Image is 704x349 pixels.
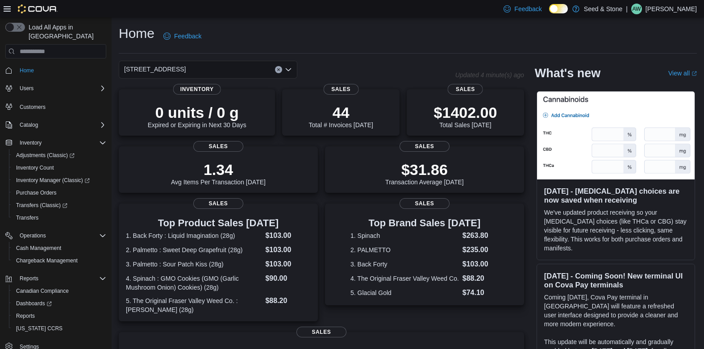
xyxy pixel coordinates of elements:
a: Inventory Count [12,162,58,173]
dt: 5. The Original Fraser Valley Weed Co. : [PERSON_NAME] (28g) [126,296,262,314]
button: Users [16,83,37,94]
button: Home [2,64,110,77]
span: Feedback [514,4,542,13]
p: We've updated product receiving so your [MEDICAL_DATA] choices (like THCa or CBG) stay visible fo... [544,208,687,253]
span: Sales [296,327,346,337]
button: Purchase Orders [9,187,110,199]
dd: $235.00 [462,245,499,255]
dt: 3. Palmetto : Sour Patch Kiss (28g) [126,260,262,269]
a: Cash Management [12,243,65,253]
p: 0 units / 0 g [148,104,246,121]
span: Sales [400,141,450,152]
svg: External link [692,71,697,76]
button: Chargeback Management [9,254,110,267]
p: $31.86 [385,161,464,179]
a: Inventory Manager (Classic) [9,174,110,187]
span: Inventory Manager (Classic) [12,175,106,186]
a: Chargeback Management [12,255,81,266]
span: Catalog [20,121,38,129]
dt: 5. Glacial Gold [350,288,459,297]
span: Inventory [173,84,221,95]
a: Adjustments (Classic) [9,149,110,162]
button: [US_STATE] CCRS [9,322,110,335]
input: Dark Mode [549,4,568,13]
div: Expired or Expiring in Next 30 Days [148,104,246,129]
span: Load All Apps in [GEOGRAPHIC_DATA] [25,23,106,41]
button: Canadian Compliance [9,285,110,297]
div: Total # Invoices [DATE] [308,104,373,129]
button: Open list of options [285,66,292,73]
span: Transfers [16,214,38,221]
dd: $88.20 [462,273,499,284]
span: Customers [20,104,46,111]
span: Sales [448,84,483,95]
a: Customers [16,102,49,112]
button: Clear input [275,66,282,73]
a: Dashboards [12,298,55,309]
dd: $103.00 [462,259,499,270]
a: Inventory Manager (Classic) [12,175,93,186]
dt: 2. PALMETTO [350,245,459,254]
button: Inventory [2,137,110,149]
dt: 4. Spinach : GMO Cookies (GMO (Garlic Mushroom Onion) Cookies) (28g) [126,274,262,292]
span: Sales [193,141,243,152]
span: Catalog [16,120,106,130]
p: | [626,4,628,14]
a: Transfers (Classic) [12,200,71,211]
dt: 3. Back Forty [350,260,459,269]
button: Operations [16,230,50,241]
button: Operations [2,229,110,242]
div: Transaction Average [DATE] [385,161,464,186]
span: Inventory Manager (Classic) [16,177,90,184]
button: Catalog [2,119,110,131]
dt: 1. Back Forty : Liquid Imagination (28g) [126,231,262,240]
button: Catalog [16,120,42,130]
span: Sales [193,198,243,209]
p: 44 [308,104,373,121]
a: Purchase Orders [12,187,60,198]
dd: $103.00 [265,230,310,241]
span: [STREET_ADDRESS] [124,64,186,75]
button: Cash Management [9,242,110,254]
span: Washington CCRS [12,323,106,334]
span: Dashboards [12,298,106,309]
span: Transfers (Classic) [16,202,67,209]
button: Inventory Count [9,162,110,174]
a: Transfers (Classic) [9,199,110,212]
h3: Top Brand Sales [DATE] [350,218,499,229]
a: Adjustments (Classic) [12,150,78,161]
span: Dark Mode [549,13,550,14]
a: [US_STATE] CCRS [12,323,66,334]
dt: 1. Spinach [350,231,459,240]
div: Total Sales [DATE] [434,104,497,129]
dd: $74.10 [462,287,499,298]
span: Inventory [16,137,106,148]
p: Coming [DATE], Cova Pay terminal in [GEOGRAPHIC_DATA] will feature a refreshed user interface des... [544,293,687,328]
span: Cash Management [12,243,106,253]
span: [US_STATE] CCRS [16,325,62,332]
p: [PERSON_NAME] [646,4,697,14]
a: Reports [12,311,38,321]
span: Transfers (Classic) [12,200,106,211]
span: Inventory Count [16,164,54,171]
span: Purchase Orders [16,189,57,196]
span: Adjustments (Classic) [12,150,106,161]
span: Home [16,65,106,76]
span: Chargeback Management [12,255,106,266]
a: Home [16,65,37,76]
span: Customers [16,101,106,112]
div: Avg Items Per Transaction [DATE] [171,161,266,186]
span: Canadian Compliance [16,287,69,295]
button: Reports [16,273,42,284]
span: AW [632,4,641,14]
a: Feedback [160,27,205,45]
button: Users [2,82,110,95]
a: Canadian Compliance [12,286,72,296]
span: Purchase Orders [12,187,106,198]
h1: Home [119,25,154,42]
span: Reports [20,275,38,282]
span: Reports [12,311,106,321]
div: Alex Wang [631,4,642,14]
span: Home [20,67,34,74]
p: $1402.00 [434,104,497,121]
